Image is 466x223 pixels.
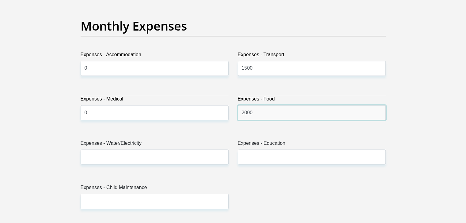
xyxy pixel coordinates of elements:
[81,61,229,76] input: Expenses - Accommodation
[81,51,229,61] label: Expenses - Accommodation
[238,105,386,120] input: Expenses - Food
[238,140,386,149] label: Expenses - Education
[81,184,229,194] label: Expenses - Child Maintenance
[238,149,386,164] input: Expenses - Education
[81,149,229,164] input: Expenses - Water/Electricity
[238,51,386,61] label: Expenses - Transport
[81,140,229,149] label: Expenses - Water/Electricity
[81,19,386,33] h2: Monthly Expenses
[81,105,229,120] input: Expenses - Medical
[238,95,386,105] label: Expenses - Food
[238,61,386,76] input: Expenses - Transport
[81,95,229,105] label: Expenses - Medical
[81,194,229,209] input: Expenses - Child Maintenance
